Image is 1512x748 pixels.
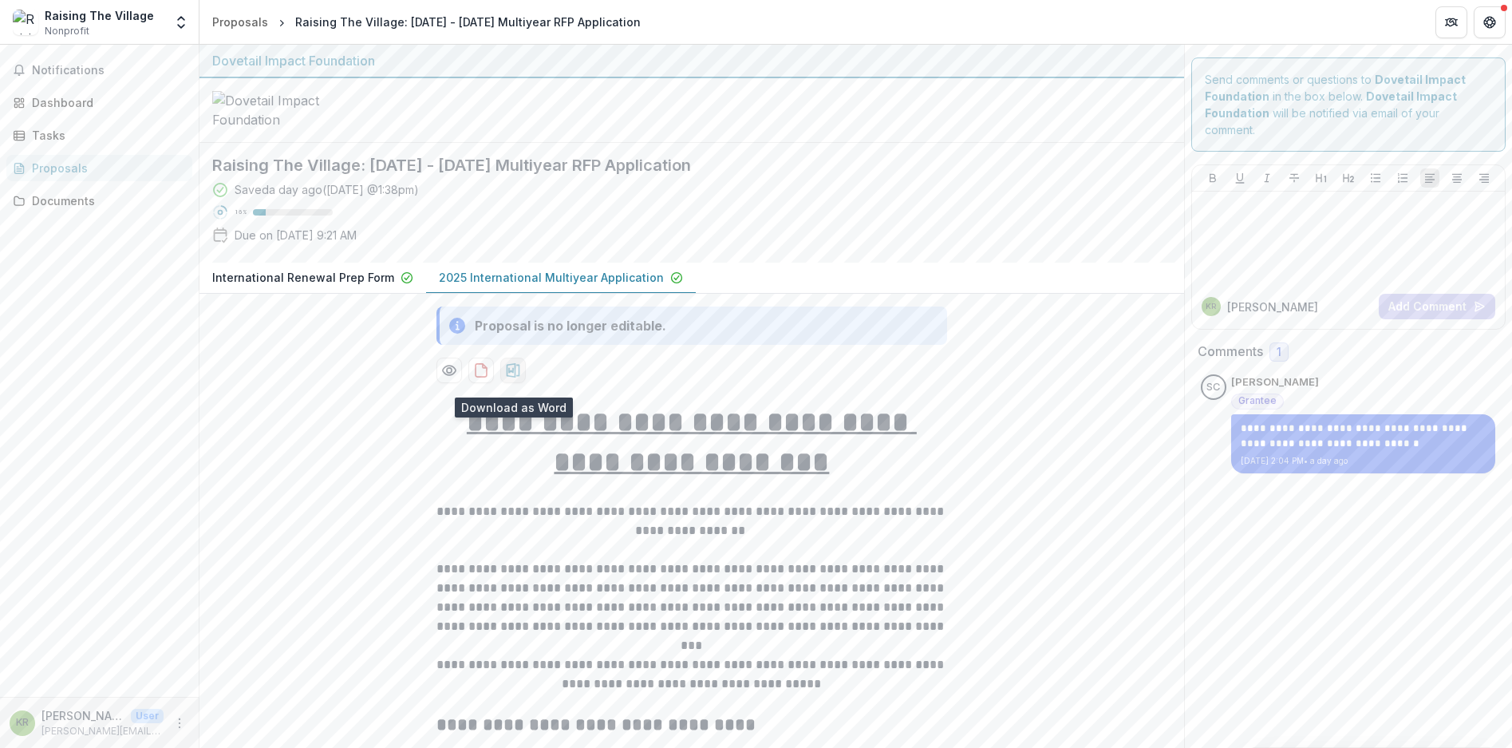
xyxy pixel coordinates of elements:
[235,207,247,218] p: 16 %
[32,127,180,144] div: Tasks
[1277,346,1281,359] span: 1
[1230,168,1249,188] button: Underline
[1191,57,1506,152] div: Send comments or questions to in the box below. will be notified via email of your comment.
[1339,168,1358,188] button: Heading 2
[235,181,419,198] div: Saved a day ago ( [DATE] @ 1:38pm )
[6,57,192,83] button: Notifications
[295,14,641,30] div: Raising The Village: [DATE] - [DATE] Multiyear RFP Application
[45,24,89,38] span: Nonprofit
[45,7,154,24] div: Raising The Village
[32,160,180,176] div: Proposals
[32,192,180,209] div: Documents
[212,51,1171,70] div: Dovetail Impact Foundation
[1447,168,1467,188] button: Align Center
[32,94,180,111] div: Dashboard
[6,188,192,214] a: Documents
[170,6,192,38] button: Open entity switcher
[41,707,124,724] p: [PERSON_NAME]
[206,10,274,34] a: Proposals
[1257,168,1277,188] button: Italicize
[1198,344,1263,359] h2: Comments
[1312,168,1331,188] button: Heading 1
[212,14,268,30] div: Proposals
[1206,382,1220,393] div: Shawn Cheung
[13,10,38,35] img: Raising The Village
[212,269,394,286] p: International Renewal Prep Form
[1474,6,1506,38] button: Get Help
[1241,455,1486,467] p: [DATE] 2:04 PM • a day ago
[436,358,462,383] button: Preview b4a42def-f4a6-437c-b0b9-67195f2d67a8-1.pdf
[1227,299,1318,315] p: [PERSON_NAME]
[500,358,526,383] button: download-proposal
[1238,395,1277,406] span: Grantee
[1420,168,1439,188] button: Align Left
[1435,6,1467,38] button: Partners
[206,10,647,34] nav: breadcrumb
[212,91,372,129] img: Dovetail Impact Foundation
[6,89,192,116] a: Dashboard
[170,714,189,733] button: More
[6,155,192,181] a: Proposals
[1203,168,1222,188] button: Bold
[1393,168,1412,188] button: Ordered List
[32,64,186,77] span: Notifications
[1285,168,1304,188] button: Strike
[1366,168,1385,188] button: Bullet List
[468,358,494,383] button: download-proposal
[6,122,192,148] a: Tasks
[131,709,164,723] p: User
[41,724,164,738] p: [PERSON_NAME][EMAIL_ADDRESS][PERSON_NAME][DOMAIN_NAME]
[1206,303,1216,311] div: Kathleen Rommel
[16,718,29,728] div: Kathleen Rommel
[439,269,664,286] p: 2025 International Multiyear Application
[1231,374,1319,390] p: [PERSON_NAME]
[1474,168,1494,188] button: Align Right
[235,227,357,243] p: Due on [DATE] 9:21 AM
[475,316,666,335] div: Proposal is no longer editable.
[1379,294,1495,319] button: Add Comment
[212,156,1146,175] h2: Raising The Village: [DATE] - [DATE] Multiyear RFP Application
